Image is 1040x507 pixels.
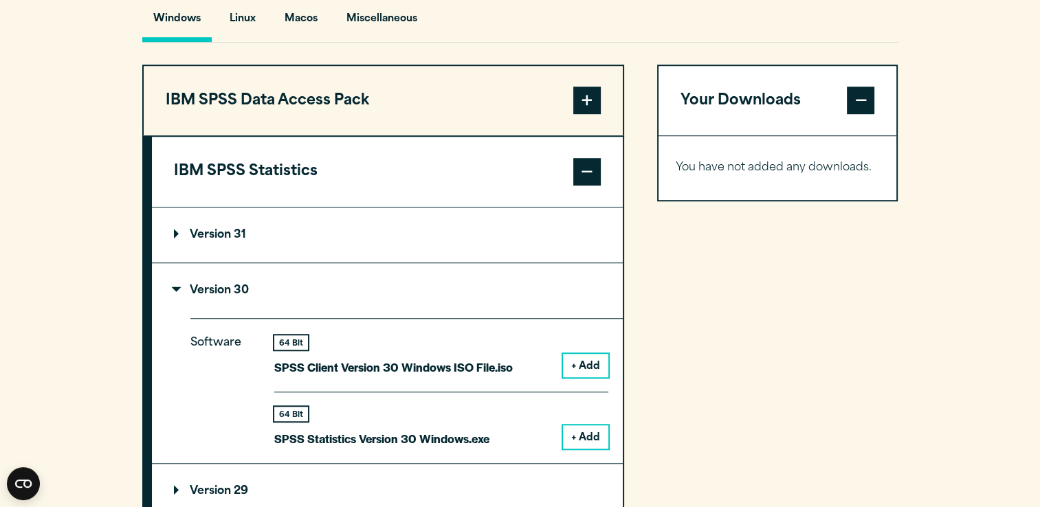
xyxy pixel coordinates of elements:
[152,207,623,262] summary: Version 31
[174,229,246,240] p: Version 31
[335,3,428,42] button: Miscellaneous
[659,135,897,200] div: Your Downloads
[274,407,308,421] div: 64 Bit
[274,3,329,42] button: Macos
[563,354,608,377] button: + Add
[274,357,513,377] p: SPSS Client Version 30 Windows ISO File.iso
[152,263,623,318] summary: Version 30
[174,486,248,497] p: Version 29
[7,467,40,500] button: Open CMP widget
[152,137,623,207] button: IBM SPSS Statistics
[563,425,608,449] button: + Add
[142,3,212,42] button: Windows
[676,158,880,178] p: You have not added any downloads.
[274,335,308,350] div: 64 Bit
[190,333,252,437] p: Software
[274,429,489,449] p: SPSS Statistics Version 30 Windows.exe
[144,66,623,136] button: IBM SPSS Data Access Pack
[219,3,267,42] button: Linux
[659,66,897,136] button: Your Downloads
[174,285,249,296] p: Version 30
